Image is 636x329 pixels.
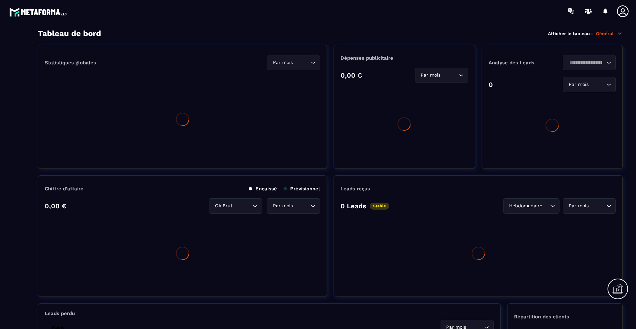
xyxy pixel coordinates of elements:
p: Analyse des Leads [489,60,552,66]
input: Search for option [590,202,605,210]
div: Search for option [415,68,468,83]
span: CA Brut [213,202,234,210]
p: 0,00 € [45,202,66,210]
p: 0,00 € [341,71,362,79]
p: 0 [489,81,493,89]
span: Par mois [271,202,294,210]
p: 0 Leads [341,202,366,210]
input: Search for option [590,81,605,88]
div: Search for option [267,198,320,214]
span: Par mois [419,72,442,79]
h3: Tableau de bord [38,29,101,38]
div: Search for option [563,198,616,214]
input: Search for option [234,202,251,210]
input: Search for option [544,202,549,210]
p: Encaissé [249,186,277,192]
img: logo [9,6,69,18]
p: Afficher le tableau : [548,31,593,36]
input: Search for option [567,59,605,66]
span: Par mois [271,59,294,66]
div: Search for option [209,198,262,214]
p: Répartition des clients [514,314,616,320]
div: Search for option [563,77,616,92]
span: Hebdomadaire [507,202,544,210]
p: Leads reçus [341,186,370,192]
input: Search for option [294,59,309,66]
p: Stable [370,203,389,210]
p: Général [596,31,623,36]
span: Par mois [567,81,590,88]
p: Leads perdu [45,310,75,316]
p: Chiffre d’affaire [45,186,83,192]
div: Search for option [503,198,559,214]
p: Dépenses publicitaire [341,55,468,61]
span: Par mois [567,202,590,210]
p: Statistiques globales [45,60,96,66]
div: Search for option [267,55,320,70]
input: Search for option [442,72,457,79]
div: Search for option [563,55,616,70]
input: Search for option [294,202,309,210]
p: Prévisionnel [284,186,320,192]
